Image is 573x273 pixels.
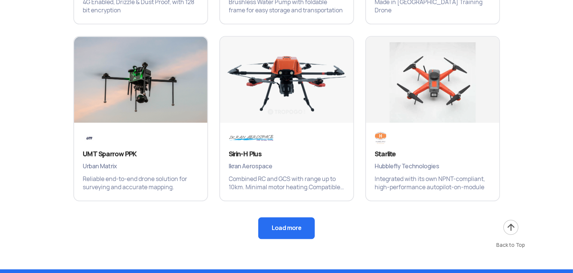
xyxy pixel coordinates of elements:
[83,150,198,159] h3: UMT Sparrow PPK
[258,217,315,239] button: Load more
[229,150,344,159] h3: Sirin-H Plus
[375,162,490,171] span: Hubblefly Technologies
[83,162,198,171] span: Urban Matrix
[220,37,353,130] img: Drone Image
[74,37,207,130] img: Drone Image
[375,132,421,144] img: Brand
[73,36,208,201] a: Drone ImageBrandUMT Sparrow PPKUrban MatrixReliable end-to-end drone solution for surveying and a...
[83,175,198,191] p: Reliable end-to-end drone solution for surveying and accurate mapping.
[83,132,95,144] img: Brand
[365,36,500,201] a: Drone ImageBrandStarliteHubblefly TechnologiesIntegrated with its own NPNT-compliant, high-perfor...
[375,150,490,159] h3: Starlite
[219,36,354,201] a: Drone ImageBrandSirin-H PlusIkran AerospaceCombined RC and GCS with range up to 10km. Minimal mot...
[375,175,490,191] p: Integrated with its own NPNT-compliant, high-performance autopilot-on-module
[229,162,344,171] span: Ikran Aerospace
[229,132,275,144] img: Brand
[495,239,527,251] div: Back to Top
[366,37,499,130] img: Drone Image
[229,175,344,191] p: Combined RC and GCS with range up to 10km. Minimal motor heating.Compatible with multiple sensors...
[503,219,519,236] img: ic_arrow-up.png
